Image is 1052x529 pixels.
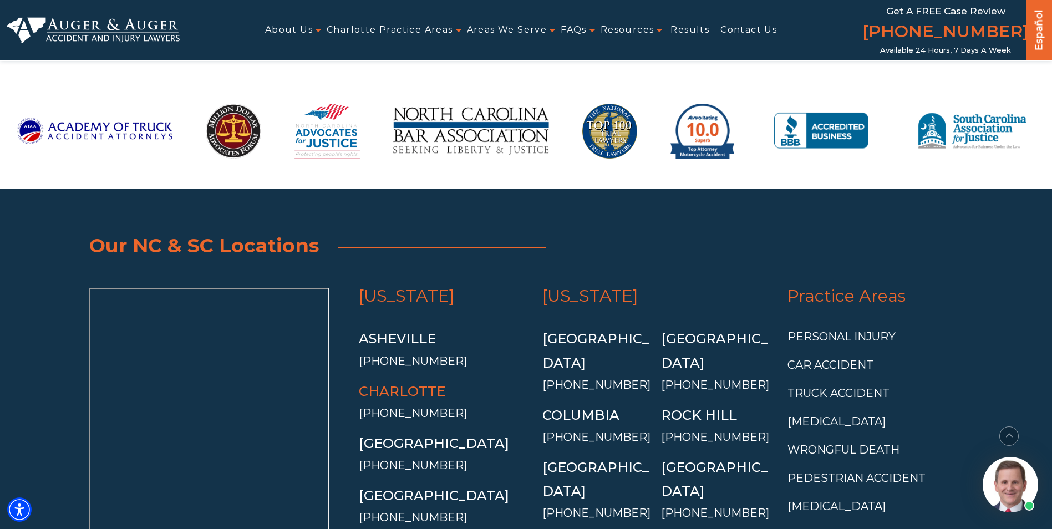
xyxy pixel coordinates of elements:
[542,286,638,306] a: [US_STATE]
[542,407,619,423] a: Columbia
[393,89,549,172] img: North Carolina Bar Association
[661,430,769,444] a: [PHONE_NUMBER]
[787,330,896,343] a: Personal Injury
[359,383,445,399] a: Charlotte
[206,89,261,172] img: MillionDollarAdvocatesForum
[787,286,906,306] a: Practice Areas
[670,18,709,43] a: Results
[265,18,313,43] a: About Us
[720,18,777,43] a: Contact Us
[983,457,1038,512] img: Intaker widget Avatar
[359,354,467,368] a: [PHONE_NUMBER]
[880,46,1011,55] span: Available 24 Hours, 7 Days a Week
[787,471,926,485] a: Pedestrian Accident
[582,89,637,172] img: Top 100 Trial Lawyers
[359,511,467,524] a: [PHONE_NUMBER]
[359,487,509,503] a: [GEOGRAPHIC_DATA]
[908,89,1035,172] img: South Carolina Association for Justice
[661,330,768,370] a: [GEOGRAPHIC_DATA]
[661,378,769,391] a: [PHONE_NUMBER]
[7,497,32,522] div: Accessibility Menu
[670,89,734,172] img: avvo-motorcycle
[561,18,587,43] a: FAQs
[787,443,899,456] a: Wrongful Death
[661,407,737,423] a: Rock Hill
[862,19,1029,46] a: [PHONE_NUMBER]
[542,330,649,370] a: [GEOGRAPHIC_DATA]
[542,506,650,520] a: [PHONE_NUMBER]
[787,386,890,400] a: Truck Accident
[787,415,886,428] a: [MEDICAL_DATA]
[999,426,1019,446] button: scroll to up
[787,500,886,513] a: [MEDICAL_DATA]
[7,17,180,44] img: Auger & Auger Accident and Injury Lawyers Logo
[359,459,467,472] a: [PHONE_NUMBER]
[359,435,509,451] a: [GEOGRAPHIC_DATA]
[327,18,453,43] a: Charlotte Practice Areas
[294,89,360,172] img: North Carolina Advocates for Justice
[17,89,172,172] img: Academy-of-Truck-Accident-Attorneys
[359,406,467,420] a: [PHONE_NUMBER]
[359,330,436,347] a: Asheville
[542,459,649,499] a: [GEOGRAPHIC_DATA]
[601,18,654,43] a: Resources
[661,506,769,520] a: [PHONE_NUMBER]
[89,233,319,257] span: Our NC & SC Locations
[542,378,650,391] a: [PHONE_NUMBER]
[542,430,650,444] a: [PHONE_NUMBER]
[768,89,875,172] img: BBB Accredited Business
[886,6,1005,17] span: Get a FREE Case Review
[661,459,768,499] a: [GEOGRAPHIC_DATA]
[467,18,547,43] a: Areas We Serve
[787,358,873,372] a: Car Accident
[359,286,455,306] a: [US_STATE]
